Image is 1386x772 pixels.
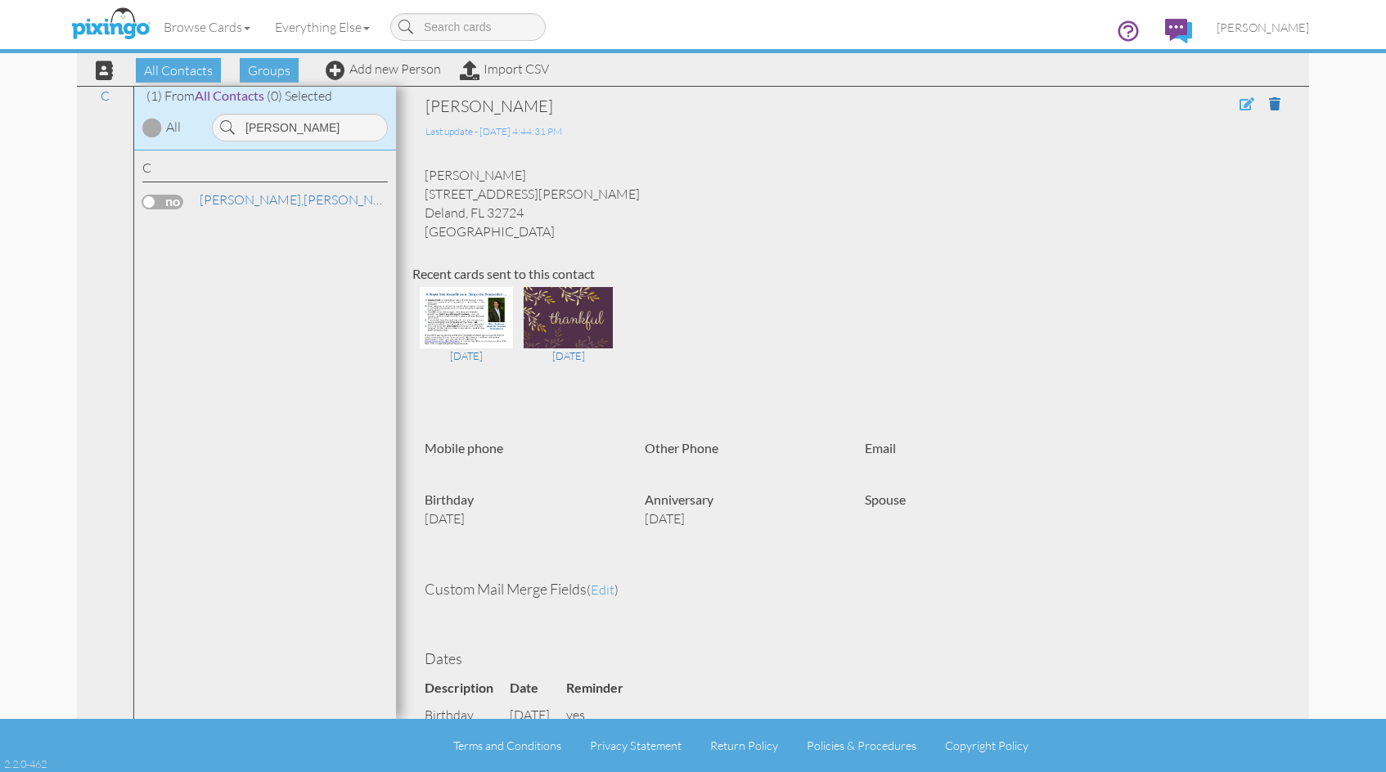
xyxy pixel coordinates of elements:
[1204,7,1321,48] a: [PERSON_NAME]
[645,509,840,528] p: [DATE]
[524,348,613,363] div: [DATE]
[166,118,181,137] div: All
[4,756,47,771] div: 2.2.0-462
[710,738,778,752] a: Return Policy
[263,7,382,47] a: Everything Else
[591,581,614,598] span: edit
[420,348,513,363] div: [DATE]
[412,166,1293,240] div: [PERSON_NAME] [STREET_ADDRESS][PERSON_NAME] Deland, FL 32724 [GEOGRAPHIC_DATA]
[420,287,513,348] img: 124496-1-1733162782435-e15a33bc604108dc-qa.jpg
[425,651,1280,667] h4: Dates
[425,95,1104,118] div: [PERSON_NAME]
[425,509,620,528] p: [DATE]
[460,61,549,77] a: Import CSV
[645,491,713,507] strong: Anniversary
[195,88,264,103] span: All Contacts
[566,702,640,729] td: yes
[142,159,388,182] div: C
[92,86,118,105] a: C
[807,738,916,752] a: Policies & Procedures
[412,266,595,281] strong: Recent cards sent to this contact
[136,58,221,83] span: All Contacts
[198,190,407,209] a: [PERSON_NAME]
[524,287,613,348] img: 123741-1-1731692269042-01835c85012d92da-qa.jpg
[425,125,562,137] span: Last update - [DATE] 4:44:31 PM
[524,308,613,364] a: [DATE]
[865,440,896,456] strong: Email
[566,675,640,702] th: Reminder
[425,491,474,507] strong: Birthday
[67,4,154,45] img: pixingo logo
[1165,19,1192,43] img: comments.svg
[510,702,566,729] td: [DATE]
[134,87,396,105] div: (1) From
[1217,20,1309,34] span: [PERSON_NAME]
[326,61,441,77] a: Add new Person
[510,675,566,702] th: Date
[267,88,332,104] span: (0) Selected
[645,440,718,456] strong: Other Phone
[425,702,510,729] td: birthday
[240,58,299,83] span: Groups
[390,13,546,41] input: Search cards
[151,7,263,47] a: Browse Cards
[865,491,906,507] strong: Spouse
[425,581,1280,598] h4: Custom Mail Merge Fields
[200,191,304,208] span: [PERSON_NAME],
[945,738,1028,752] a: Copyright Policy
[453,738,561,752] a: Terms and Conditions
[425,440,503,456] strong: Mobile phone
[420,308,513,364] a: [DATE]
[590,738,682,752] a: Privacy Statement
[587,581,619,598] span: ( )
[425,675,510,702] th: Description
